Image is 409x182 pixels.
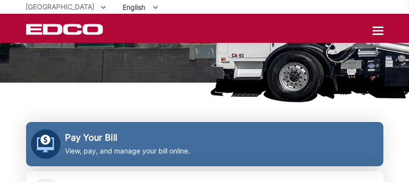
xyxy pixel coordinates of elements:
[26,24,104,35] a: EDCD logo. Return to the homepage.
[26,122,383,166] a: Pay Your Bill View, pay, and manage your bill online.
[65,146,190,156] p: View, pay, and manage your bill online.
[26,2,95,11] span: [GEOGRAPHIC_DATA]
[65,132,190,143] h2: Pay Your Bill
